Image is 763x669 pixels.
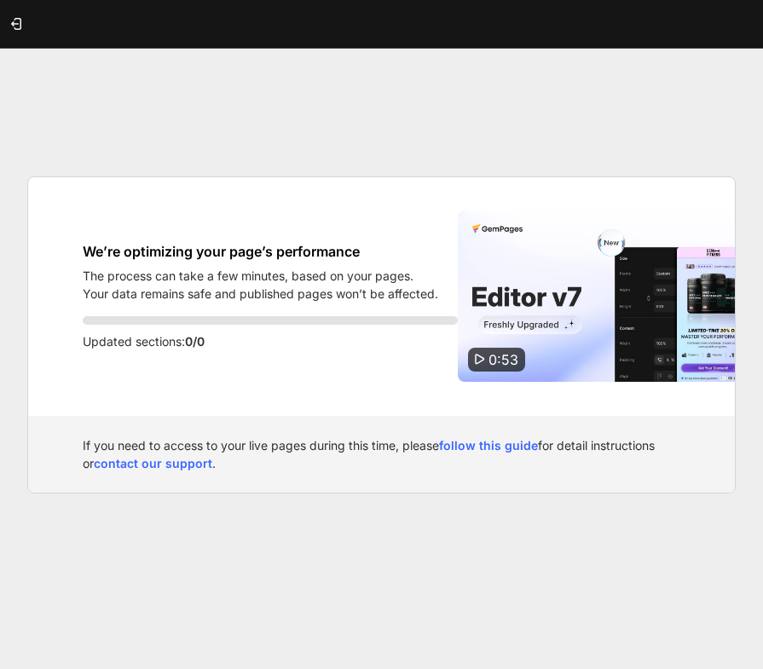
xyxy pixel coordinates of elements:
[83,332,458,352] p: Updated sections:
[439,438,538,453] a: follow this guide
[83,241,438,262] h1: We’re optimizing your page’s performance
[488,351,518,368] span: 0:53
[185,334,205,349] span: 0/0
[94,456,212,470] a: contact our support
[83,436,680,472] div: If you need to access to your live pages during this time, please for detail instructions or .
[83,285,438,303] p: Your data remains safe and published pages won’t be affected.
[83,267,438,285] p: The process can take a few minutes, based on your pages.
